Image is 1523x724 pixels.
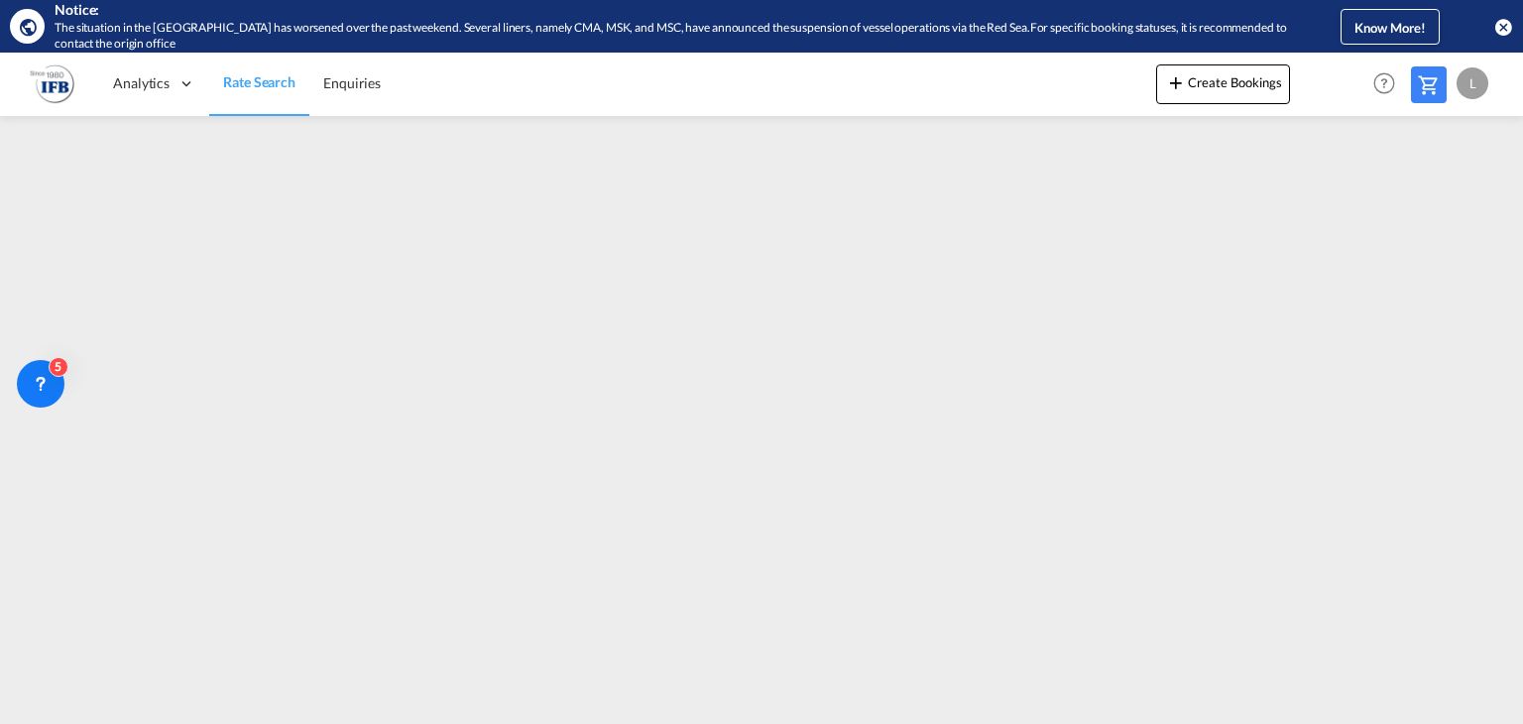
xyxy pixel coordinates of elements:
[1367,66,1411,102] div: Help
[1457,67,1488,99] div: L
[55,20,1288,54] div: The situation in the Red Sea has worsened over the past weekend. Several liners, namely CMA, MSK,...
[1367,66,1401,100] span: Help
[1341,9,1440,45] button: Know More!
[1164,70,1188,94] md-icon: icon-plus 400-fg
[30,61,74,106] img: b628ab10256c11eeb52753acbc15d091.png
[99,52,209,116] div: Analytics
[309,52,395,116] a: Enquiries
[209,52,309,116] a: Rate Search
[1354,20,1426,36] span: Know More!
[1493,17,1513,37] button: icon-close-circle
[323,74,381,91] span: Enquiries
[113,73,170,93] span: Analytics
[1156,64,1290,104] button: icon-plus 400-fgCreate Bookings
[223,73,295,90] span: Rate Search
[18,17,38,37] md-icon: icon-earth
